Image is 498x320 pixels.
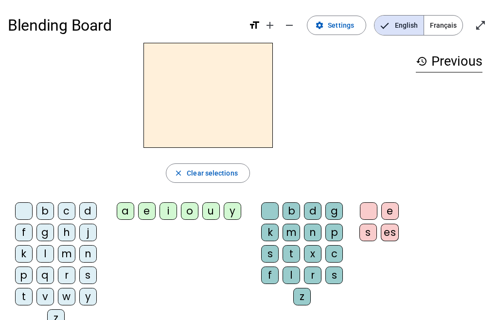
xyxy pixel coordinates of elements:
div: e [138,202,156,220]
div: r [58,267,75,284]
mat-button-toggle-group: Language selection [374,15,463,36]
div: z [293,288,311,305]
div: q [36,267,54,284]
span: Settings [328,19,354,31]
mat-icon: add [264,19,276,31]
div: y [79,288,97,305]
div: g [36,224,54,241]
mat-icon: format_size [249,19,260,31]
span: Clear selections [187,167,238,179]
div: w [58,288,75,305]
div: es [381,224,399,241]
h1: Blending Board [8,10,241,41]
button: Clear selections [166,163,250,183]
div: o [181,202,198,220]
div: m [58,245,75,263]
div: n [79,245,97,263]
div: d [79,202,97,220]
div: t [15,288,33,305]
div: u [202,202,220,220]
div: h [58,224,75,241]
div: r [304,267,321,284]
div: n [304,224,321,241]
div: e [381,202,399,220]
div: v [36,288,54,305]
div: c [325,245,343,263]
div: g [325,202,343,220]
h3: Previous [416,51,482,72]
button: Settings [307,16,366,35]
span: Français [424,16,462,35]
div: k [15,245,33,263]
div: s [325,267,343,284]
mat-icon: history [416,55,427,67]
div: p [15,267,33,284]
div: l [36,245,54,263]
div: l [283,267,300,284]
div: b [36,202,54,220]
div: s [79,267,97,284]
div: b [283,202,300,220]
div: p [325,224,343,241]
div: k [261,224,279,241]
span: English [374,16,424,35]
div: x [304,245,321,263]
mat-icon: remove [284,19,295,31]
mat-icon: open_in_full [475,19,486,31]
div: a [117,202,134,220]
div: f [15,224,33,241]
div: m [283,224,300,241]
mat-icon: settings [315,21,324,30]
button: Enter full screen [471,16,490,35]
div: t [283,245,300,263]
div: i [160,202,177,220]
div: s [261,245,279,263]
div: s [359,224,377,241]
div: y [224,202,241,220]
div: d [304,202,321,220]
mat-icon: close [174,169,183,178]
div: c [58,202,75,220]
div: f [261,267,279,284]
button: Decrease font size [280,16,299,35]
button: Increase font size [260,16,280,35]
div: j [79,224,97,241]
